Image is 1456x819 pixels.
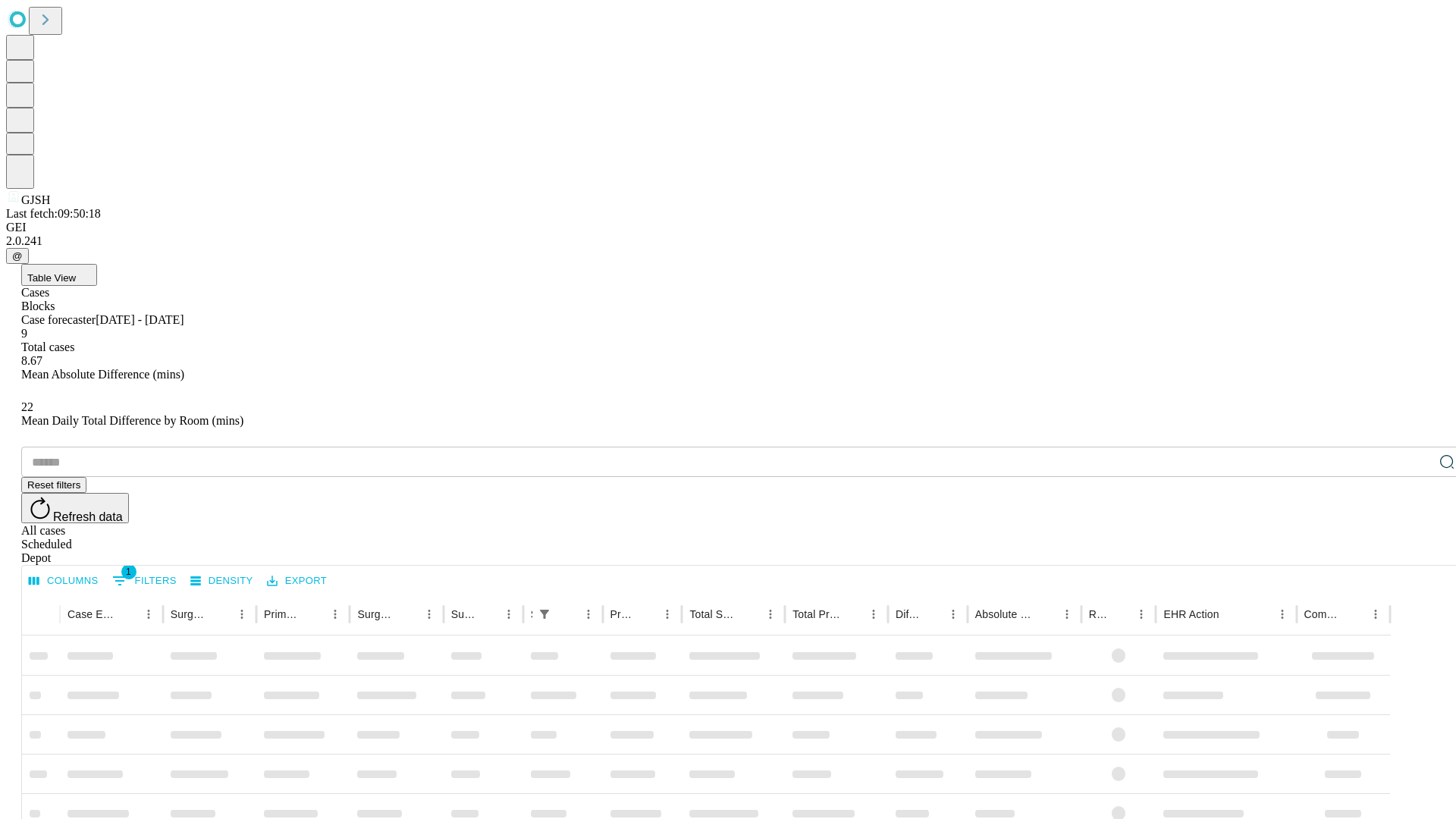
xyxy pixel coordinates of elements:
span: 22 [21,400,33,413]
button: Menu [1272,604,1293,625]
button: Sort [557,604,578,625]
span: @ [12,250,23,262]
button: Sort [117,604,138,625]
div: Predicted In Room Duration [610,608,635,620]
button: Sort [1035,604,1056,625]
div: Surgeon Name [171,608,209,620]
span: Total cases [21,340,74,353]
div: Surgery Date [451,608,475,620]
span: Reset filters [27,479,80,491]
button: Menu [138,604,159,625]
button: Density [187,570,257,593]
button: Export [263,570,331,593]
div: Surgery Name [357,608,395,620]
span: Case forecaster [21,313,96,326]
div: Comments [1304,608,1342,620]
button: Sort [921,604,943,625]
div: 2.0.241 [6,234,1450,248]
button: Select columns [25,570,102,593]
button: Sort [1344,604,1365,625]
button: Menu [943,604,964,625]
div: Scheduled In Room Duration [531,608,532,620]
button: Reset filters [21,477,86,493]
button: @ [6,248,29,264]
span: 1 [121,564,136,579]
button: Refresh data [21,493,129,523]
div: 1 active filter [534,604,555,625]
button: Show filters [534,604,555,625]
div: Total Scheduled Duration [689,608,737,620]
button: Menu [657,604,678,625]
button: Menu [1056,604,1078,625]
span: Last fetch: 09:50:18 [6,207,101,220]
button: Sort [1221,604,1242,625]
div: Difference [896,608,920,620]
div: EHR Action [1163,608,1219,620]
span: 8.67 [21,354,42,367]
button: Sort [397,604,419,625]
button: Menu [419,604,440,625]
span: Mean Absolute Difference (mins) [21,368,184,381]
div: GEI [6,221,1450,234]
button: Sort [303,604,325,625]
button: Menu [1365,604,1386,625]
div: Primary Service [264,608,302,620]
span: GJSH [21,193,50,206]
button: Sort [1109,604,1131,625]
button: Menu [231,604,253,625]
span: [DATE] - [DATE] [96,313,184,326]
div: Absolute Difference [975,608,1034,620]
button: Sort [739,604,760,625]
button: Menu [1131,604,1152,625]
button: Menu [760,604,781,625]
span: Refresh data [53,510,123,523]
span: Table View [27,272,76,284]
button: Menu [863,604,884,625]
button: Menu [578,604,599,625]
button: Sort [477,604,498,625]
button: Sort [842,604,863,625]
button: Sort [210,604,231,625]
button: Show filters [108,569,180,593]
span: 9 [21,327,27,340]
button: Menu [498,604,519,625]
button: Menu [325,604,346,625]
div: Resolved in EHR [1089,608,1109,620]
div: Case Epic Id [67,608,115,620]
button: Sort [635,604,657,625]
span: Mean Daily Total Difference by Room (mins) [21,414,243,427]
div: Total Predicted Duration [792,608,840,620]
button: Table View [21,264,97,286]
